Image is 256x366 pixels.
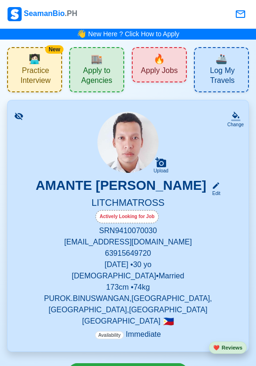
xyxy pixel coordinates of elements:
[141,66,177,78] span: Apply Jobs
[216,52,227,66] span: travel
[213,345,220,350] span: heart
[208,190,220,197] div: Edit
[36,178,206,197] h3: AMANTE [PERSON_NAME]
[12,66,59,88] span: Practice Interview
[88,30,179,38] a: New Here ? Click How to Apply
[163,317,174,326] span: 🇵🇭
[19,282,237,293] p: 173 cm • 74 kg
[209,342,247,354] button: heartReviews
[19,236,237,248] p: [EMAIL_ADDRESS][DOMAIN_NAME]
[95,329,161,340] p: Immediate
[19,225,237,236] p: SRN 9410070030
[227,121,244,128] div: Change
[95,331,124,339] span: Availability
[91,52,103,66] span: agencies
[29,52,40,66] span: interview
[74,26,88,41] span: bell
[65,9,78,17] span: .PH
[19,197,237,210] h5: LITCHMATROSS
[19,259,237,270] p: [DATE] • 30 yo
[8,7,77,21] div: SeamanBio
[19,316,237,327] p: [GEOGRAPHIC_DATA]
[153,168,168,174] div: Upload
[96,210,159,223] div: Actively Looking for Job
[45,45,64,54] div: New
[8,7,22,21] img: Logo
[72,66,121,88] span: Apply to Agencies
[199,66,246,88] span: Log My Travels
[19,248,237,259] p: 63915649720
[153,52,165,66] span: new
[19,270,237,282] p: [DEMOGRAPHIC_DATA] • Married
[19,293,237,316] p: PUROK.BINUSWANGAN,[GEOGRAPHIC_DATA],[GEOGRAPHIC_DATA],[GEOGRAPHIC_DATA]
